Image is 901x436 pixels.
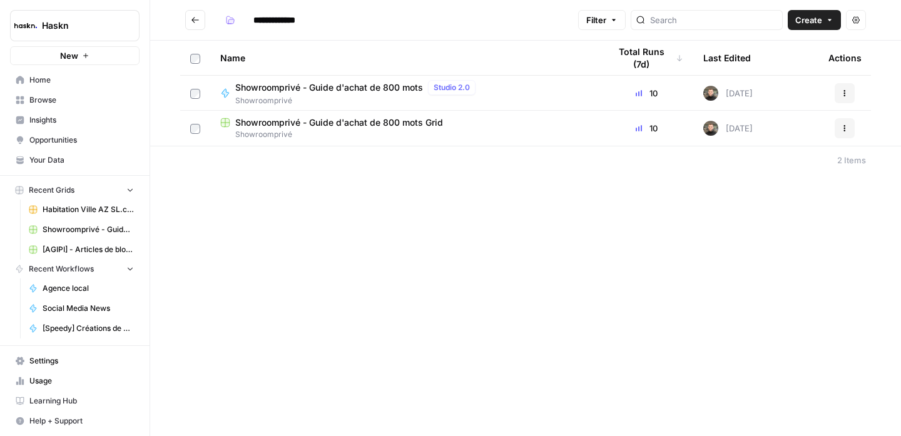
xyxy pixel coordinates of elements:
div: 2 Items [837,154,866,166]
button: New [10,46,140,65]
a: Agence local [23,278,140,298]
button: Recent Workflows [10,260,140,278]
span: Recent Workflows [29,263,94,275]
span: Settings [29,355,134,367]
img: Haskn Logo [14,14,37,37]
div: Name [220,41,589,75]
a: Opportunities [10,130,140,150]
a: Usage [10,371,140,391]
a: Showroomprivé - Guide d'achat de 800 motsStudio 2.0Showroomprivé [220,80,589,106]
span: Agence local [43,283,134,294]
span: Your Data [29,155,134,166]
span: Showroomprivé - Guide d'achat de 800 mots [235,81,423,94]
input: Search [650,14,777,26]
a: Insights [10,110,140,130]
a: Your Data [10,150,140,170]
span: [AGIPI] - Articles de blog - Optimisations Grid [43,244,134,255]
a: Social Media News [23,298,140,318]
span: Recent Grids [29,185,74,196]
button: Workspace: Haskn [10,10,140,41]
a: Home [10,70,140,90]
div: 10 [609,87,683,99]
span: Filter [586,14,606,26]
span: Insights [29,114,134,126]
span: Showroomprivé - Guide d'achat de 800 mots Grid [43,224,134,235]
span: Create [795,14,822,26]
a: Showroomprivé - Guide d'achat de 800 mots Grid [23,220,140,240]
div: Actions [828,41,862,75]
a: [AGIPI] - Articles de blog - Optimisations Grid [23,240,140,260]
span: Learning Hub [29,395,134,407]
span: Showroomprivé [235,95,481,106]
span: Help + Support [29,415,134,427]
div: [DATE] [703,86,753,101]
span: Habitation Ville AZ SL.csv [43,204,134,215]
span: Usage [29,375,134,387]
button: Create [788,10,841,30]
img: udf09rtbz9abwr5l4z19vkttxmie [703,121,718,136]
a: Habitation Ville AZ SL.csv [23,200,140,220]
a: [Speedy] Créations de contenu [23,318,140,338]
div: 10 [609,122,683,134]
button: Filter [578,10,626,30]
span: Home [29,74,134,86]
span: New [60,49,78,62]
span: Showroomprivé [220,129,589,140]
span: Social Media News [43,303,134,314]
div: [DATE] [703,121,753,136]
a: Showroomprivé - Guide d'achat de 800 mots GridShowroomprivé [220,116,589,140]
button: Recent Grids [10,181,140,200]
div: Total Runs (7d) [609,41,683,75]
button: Help + Support [10,411,140,431]
span: Haskn [42,19,118,32]
span: [Speedy] Créations de contenu [43,323,134,334]
a: Browse [10,90,140,110]
a: Settings [10,351,140,371]
div: Last Edited [703,41,751,75]
span: Browse [29,94,134,106]
span: Opportunities [29,134,134,146]
span: Studio 2.0 [434,82,470,93]
span: Showroomprivé - Guide d'achat de 800 mots Grid [235,116,443,129]
a: Learning Hub [10,391,140,411]
button: Go back [185,10,205,30]
img: udf09rtbz9abwr5l4z19vkttxmie [703,86,718,101]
